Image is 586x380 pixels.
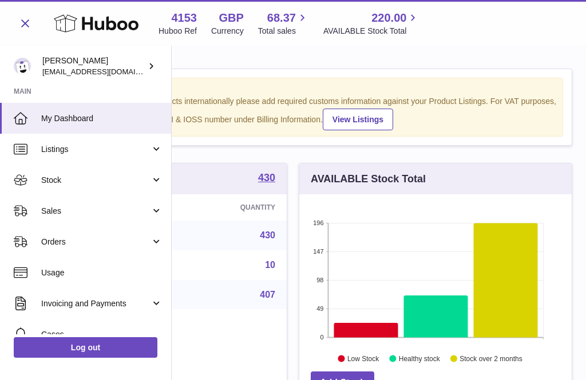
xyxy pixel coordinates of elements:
[41,113,163,124] span: My Dashboard
[41,298,151,309] span: Invoicing and Payments
[260,290,275,299] a: 407
[260,230,275,240] a: 430
[316,305,323,312] text: 49
[42,67,168,76] span: [EMAIL_ADDRESS][DOMAIN_NAME]
[258,173,275,185] a: 430
[258,26,309,37] span: Total sales
[313,248,323,255] text: 147
[14,337,157,358] a: Log out
[42,55,145,77] div: [PERSON_NAME]
[258,173,275,183] strong: 430
[211,26,244,37] div: Currency
[258,10,309,37] a: 68.37 Total sales
[323,109,393,130] a: View Listings
[14,58,31,75] img: sales@kasefilters.com
[347,355,379,363] text: Low Stock
[183,194,287,221] th: Quantity
[41,267,163,278] span: Usage
[316,277,323,283] text: 98
[399,355,441,363] text: Healthy stock
[460,355,522,363] text: Stock over 2 months
[29,96,557,130] div: If you're planning on sending your products internationally please add required customs informati...
[265,260,275,270] a: 10
[41,175,151,186] span: Stock
[171,10,197,26] strong: 4153
[41,206,151,217] span: Sales
[41,144,151,155] span: Listings
[371,10,406,26] span: 220.00
[219,10,243,26] strong: GBP
[29,84,557,95] strong: Notice
[159,26,197,37] div: Huboo Ref
[41,237,151,247] span: Orders
[41,329,163,340] span: Cases
[323,26,420,37] span: AVAILABLE Stock Total
[323,10,420,37] a: 220.00 AVAILABLE Stock Total
[313,219,323,226] text: 196
[311,172,426,186] h3: AVAILABLE Stock Total
[267,10,296,26] span: 68.37
[320,334,323,341] text: 0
